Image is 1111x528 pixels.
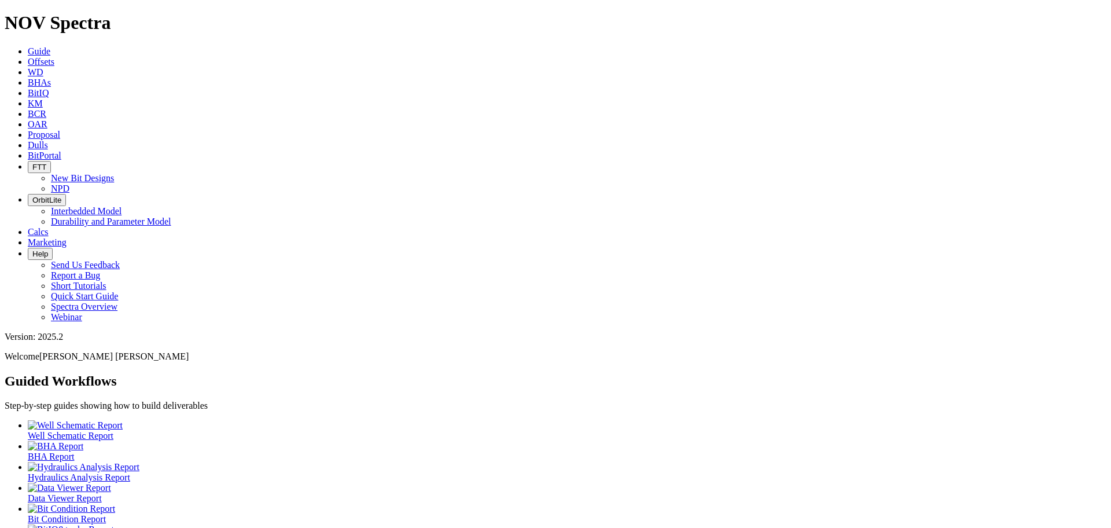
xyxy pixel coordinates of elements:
[28,194,66,206] button: OrbitLite
[5,332,1106,342] div: Version: 2025.2
[28,46,50,56] a: Guide
[28,78,51,87] a: BHAs
[51,184,69,193] a: NPD
[28,504,1106,524] a: Bit Condition Report Bit Condition Report
[28,431,113,441] span: Well Schematic Report
[51,217,171,226] a: Durability and Parameter Model
[51,312,82,322] a: Webinar
[28,109,46,119] a: BCR
[28,420,123,431] img: Well Schematic Report
[28,441,83,452] img: BHA Report
[32,163,46,171] span: FTT
[32,250,48,258] span: Help
[28,119,47,129] a: OAR
[28,514,106,524] span: Bit Condition Report
[28,441,1106,461] a: BHA Report BHA Report
[51,206,122,216] a: Interbedded Model
[28,452,74,461] span: BHA Report
[28,462,139,472] img: Hydraulics Analysis Report
[28,472,130,482] span: Hydraulics Analysis Report
[51,173,114,183] a: New Bit Designs
[28,130,60,140] a: Proposal
[51,281,106,291] a: Short Tutorials
[28,151,61,160] a: BitPortal
[28,248,53,260] button: Help
[5,373,1106,389] h2: Guided Workflows
[28,161,51,173] button: FTT
[39,351,189,361] span: [PERSON_NAME] [PERSON_NAME]
[28,88,49,98] a: BitIQ
[28,504,115,514] img: Bit Condition Report
[5,12,1106,34] h1: NOV Spectra
[28,98,43,108] a: KM
[28,67,43,77] a: WD
[28,462,1106,482] a: Hydraulics Analysis Report Hydraulics Analysis Report
[28,483,1106,503] a: Data Viewer Report Data Viewer Report
[51,291,118,301] a: Quick Start Guide
[51,270,100,280] a: Report a Bug
[28,57,54,67] a: Offsets
[32,196,61,204] span: OrbitLite
[51,302,117,311] a: Spectra Overview
[51,260,120,270] a: Send Us Feedback
[28,493,102,503] span: Data Viewer Report
[5,351,1106,362] p: Welcome
[28,237,67,247] a: Marketing
[5,401,1106,411] p: Step-by-step guides showing how to build deliverables
[28,140,48,150] a: Dulls
[28,227,49,237] a: Calcs
[28,420,1106,441] a: Well Schematic Report Well Schematic Report
[28,483,111,493] img: Data Viewer Report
